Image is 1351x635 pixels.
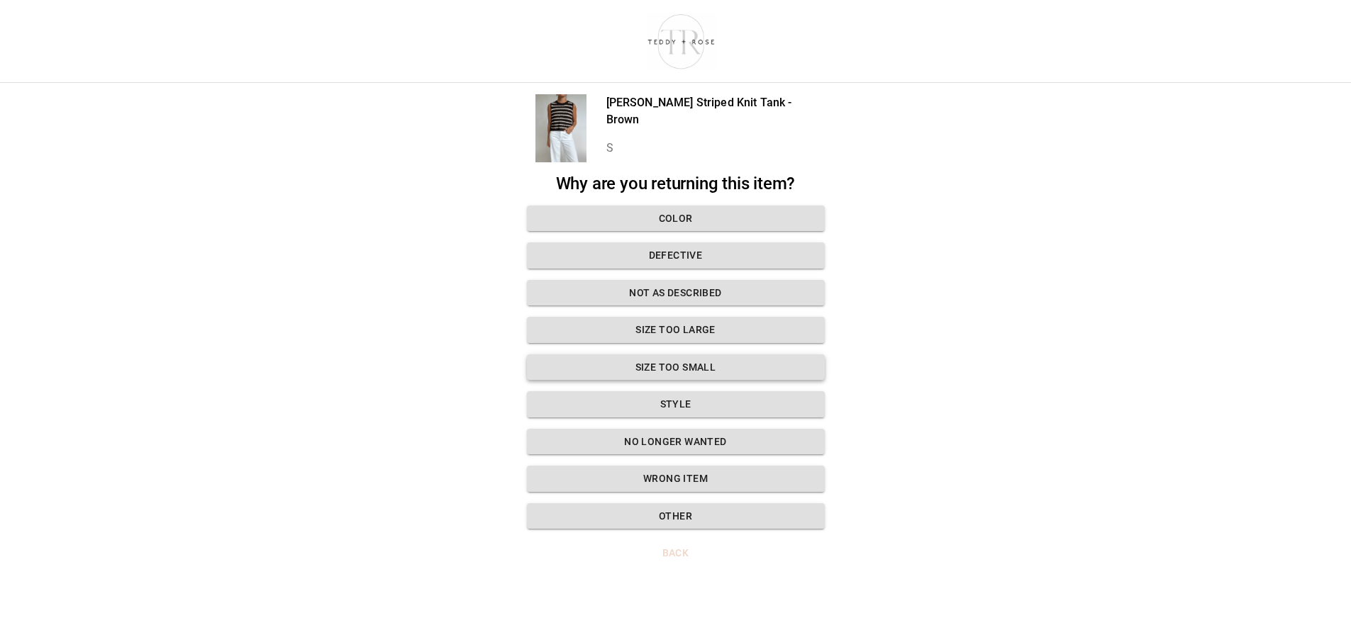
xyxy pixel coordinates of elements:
[527,503,825,529] button: Other
[641,11,721,72] img: shop-teddyrose.myshopify.com-d93983e8-e25b-478f-b32e-9430bef33fdd
[527,391,825,417] button: Style
[527,280,825,306] button: Not as described
[527,317,825,343] button: Size too large
[527,242,825,269] button: Defective
[527,429,825,455] button: No longer wanted
[527,540,825,566] button: Back
[606,140,825,157] p: S
[527,174,825,194] h2: Why are you returning this item?
[527,206,825,232] button: Color
[527,354,825,381] button: Size too small
[527,466,825,492] button: Wrong Item
[606,94,825,128] p: [PERSON_NAME] Striped Knit Tank - Brown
